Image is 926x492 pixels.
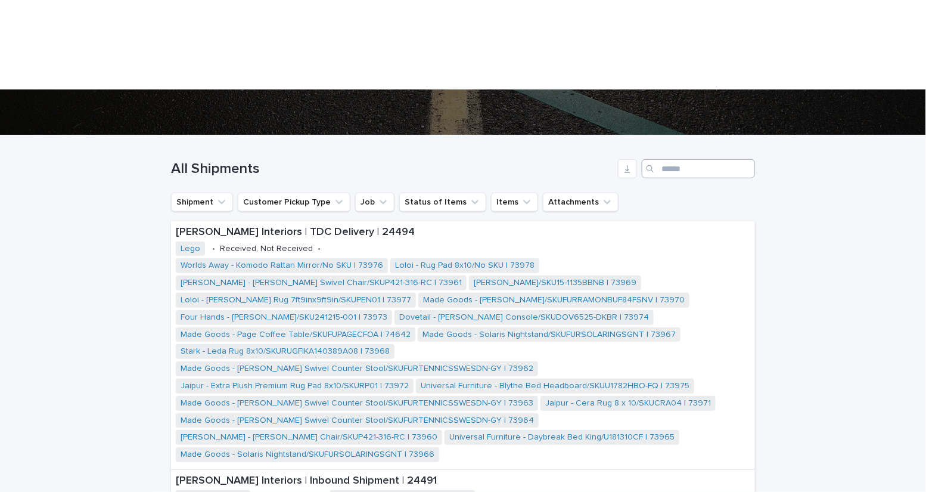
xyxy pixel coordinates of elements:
[181,295,411,305] a: Loloi - [PERSON_NAME] Rug 7ft9inx9ft9in/SKUPEN01 | 73977
[545,398,711,409] a: Jaipur - Cera Rug 8 x 10/SKUCRA04 | 73971
[181,244,200,254] a: Lego
[181,450,434,460] a: Made Goods - Solaris Nightstand/SKUFURSOLARINGSGNT | 73966
[181,432,437,443] a: [PERSON_NAME] - [PERSON_NAME] Chair/SKUP421-316-RC | 73960
[474,278,636,288] a: [PERSON_NAME]/SKU15-1135BBNB | 73969
[238,193,350,212] button: Customer Pickup Type
[181,364,533,374] a: Made Goods - [PERSON_NAME] Swivel Counter Stool/SKUFURTENNICSSWESDN-GY | 73962
[181,278,462,288] a: [PERSON_NAME] - [PERSON_NAME] Swivel Chair/SKUP421-316-RC | 73961
[642,159,755,178] input: Search
[355,193,394,212] button: Job
[181,398,533,409] a: Made Goods - [PERSON_NAME] Swivel Counter Stool/SKUFURTENNICSSWESDN-GY | 73963
[220,244,313,254] p: Received, Not Received
[171,221,755,470] a: [PERSON_NAME] Interiors | TDC Delivery | 24494Lego •Received, Not Received•Worlds Away - Komodo R...
[399,193,486,212] button: Status of Items
[491,193,538,212] button: Items
[181,416,534,426] a: Made Goods - [PERSON_NAME] Swivel Counter Stool/SKUFURTENNICSSWESDN-GY | 73964
[449,432,675,443] a: Universal Furniture - Daybreak Bed King/U181310CF | 73965
[212,244,215,254] p: •
[176,475,738,488] p: [PERSON_NAME] Interiors | Inbound Shipment | 24491
[176,226,750,239] p: [PERSON_NAME] Interiors | TDC Delivery | 24494
[543,193,619,212] button: Attachments
[421,381,689,391] a: Universal Furniture - Blythe Bed Headboard/SKUU1782HBO-FQ | 73975
[181,381,409,391] a: Jaipur - Extra Plush Premium Rug Pad 8x10/SKURP01 | 73972
[181,346,390,357] a: Stark - Leda Rug 8x10/SKURUGFIKA140389A08 | 73968
[422,330,676,340] a: Made Goods - Solaris Nightstand/SKUFURSOLARINGSGNT | 73967
[318,244,321,254] p: •
[399,312,649,323] a: Dovetail - [PERSON_NAME] Console/SKUDOV6525-DKBR | 73974
[395,261,535,271] a: Loloi - Rug Pad 8x10/No SKU | 73978
[181,312,387,323] a: Four Hands - [PERSON_NAME]/SKU241215-001 | 73973
[171,193,233,212] button: Shipment
[181,330,411,340] a: Made Goods - Page Coffee Table/SKUFUPAGECFOA | 74642
[181,261,383,271] a: Worlds Away - Komodo Rattan Mirror/No SKU | 73976
[171,160,613,178] h1: All Shipments
[423,295,685,305] a: Made Goods - [PERSON_NAME]/SKUFURRAMONBUF84FSNV | 73970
